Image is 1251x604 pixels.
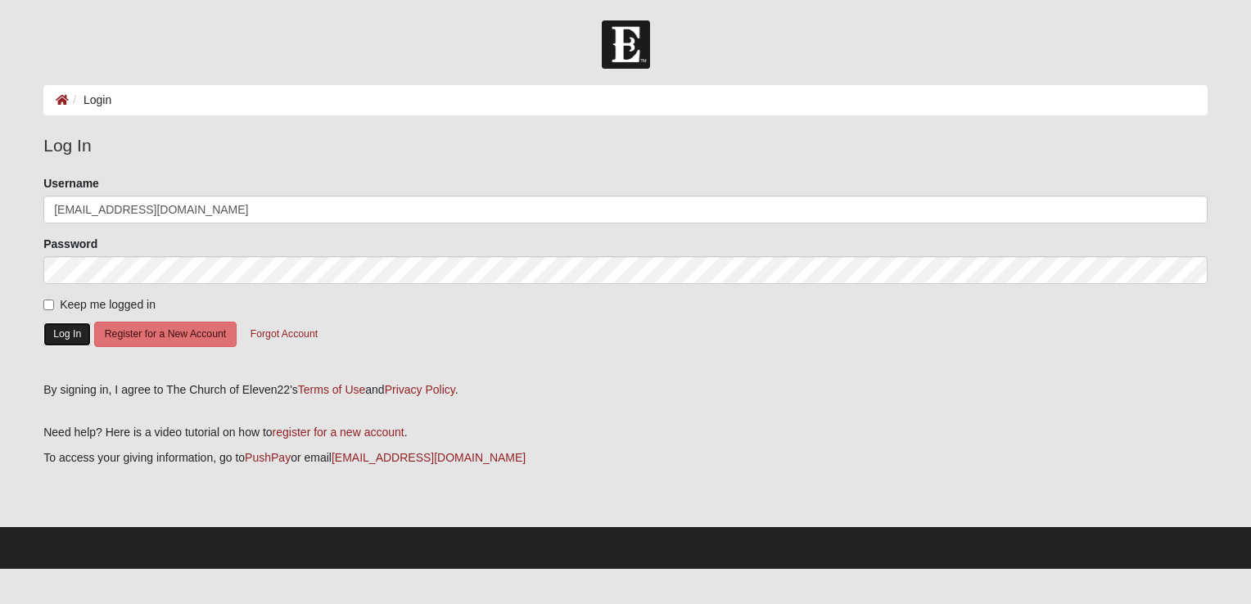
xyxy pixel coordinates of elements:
[43,449,1208,467] p: To access your giving information, go to or email
[332,451,526,464] a: [EMAIL_ADDRESS][DOMAIN_NAME]
[273,426,404,439] a: register for a new account
[94,322,237,347] button: Register for a New Account
[602,20,650,69] img: Church of Eleven22 Logo
[69,92,111,109] li: Login
[240,322,328,347] button: Forgot Account
[43,175,99,192] label: Username
[60,298,156,311] span: Keep me logged in
[245,451,291,464] a: PushPay
[43,424,1208,441] p: Need help? Here is a video tutorial on how to .
[43,133,1208,159] legend: Log In
[43,300,54,310] input: Keep me logged in
[298,383,365,396] a: Terms of Use
[43,236,97,252] label: Password
[385,383,455,396] a: Privacy Policy
[43,381,1208,399] div: By signing in, I agree to The Church of Eleven22's and .
[43,322,91,346] button: Log In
